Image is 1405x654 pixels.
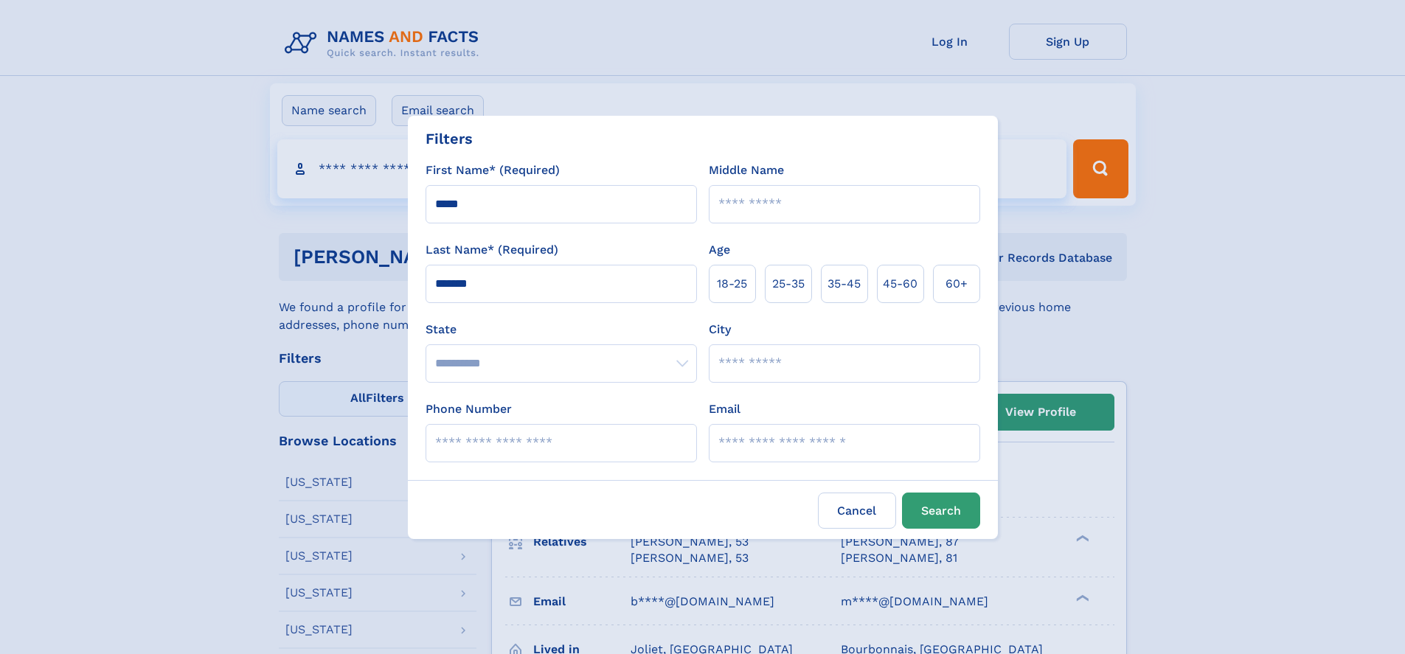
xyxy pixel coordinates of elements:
label: Age [709,241,730,259]
div: Filters [426,128,473,150]
label: Email [709,400,740,418]
label: State [426,321,697,338]
span: 18‑25 [717,275,747,293]
label: City [709,321,731,338]
label: First Name* (Required) [426,161,560,179]
label: Cancel [818,493,896,529]
button: Search [902,493,980,529]
span: 25‑35 [772,275,805,293]
label: Phone Number [426,400,512,418]
span: 45‑60 [883,275,917,293]
span: 35‑45 [828,275,861,293]
label: Last Name* (Required) [426,241,558,259]
span: 60+ [946,275,968,293]
label: Middle Name [709,161,784,179]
